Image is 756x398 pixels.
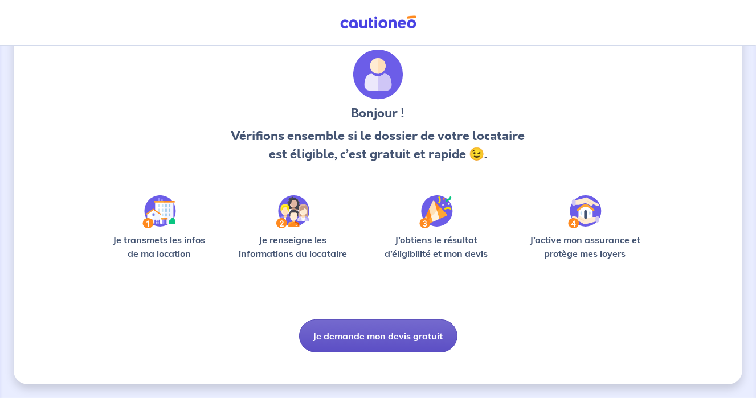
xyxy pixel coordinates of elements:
img: /static/bfff1cf634d835d9112899e6a3df1a5d/Step-4.svg [568,195,602,228]
img: /static/90a569abe86eec82015bcaae536bd8e6/Step-1.svg [142,195,176,228]
img: Cautioneo [336,15,421,30]
p: J’obtiens le résultat d’éligibilité et mon devis [372,233,500,260]
img: /static/c0a346edaed446bb123850d2d04ad552/Step-2.svg [276,195,309,228]
p: J’active mon assurance et protège mes loyers [518,233,651,260]
img: archivate [353,50,403,100]
p: Je transmets les infos de ma location [105,233,214,260]
p: Je renseigne les informations du locataire [232,233,354,260]
h3: Bonjour ! [228,104,528,122]
button: Je demande mon devis gratuit [299,319,457,352]
p: Vérifions ensemble si le dossier de votre locataire est éligible, c’est gratuit et rapide 😉. [228,127,528,163]
img: /static/f3e743aab9439237c3e2196e4328bba9/Step-3.svg [419,195,453,228]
